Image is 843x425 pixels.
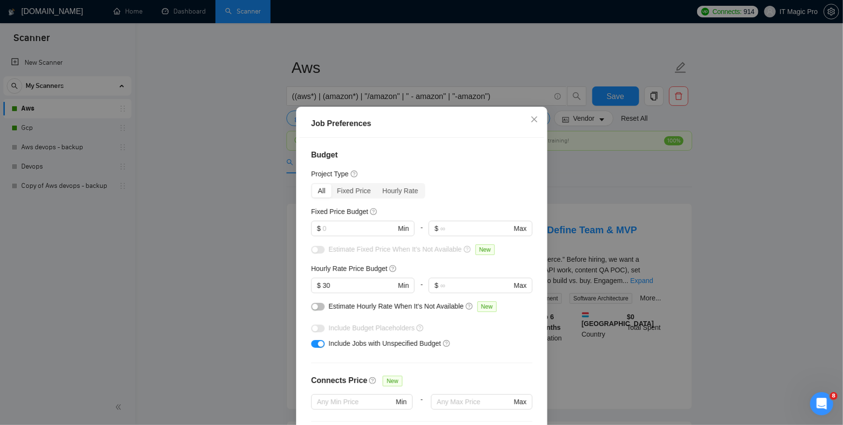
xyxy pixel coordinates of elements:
[412,394,430,421] div: -
[514,280,526,291] span: Max
[396,397,407,407] span: Min
[317,280,321,291] span: $
[350,170,358,177] span: question-circle
[317,223,321,234] span: $
[311,169,349,179] h5: Project Type
[329,340,441,347] span: Include Jobs with Unspecified Budget
[311,263,387,274] h5: Hourly Rate Price Budget
[383,376,402,386] span: New
[414,221,429,244] div: -
[389,264,397,272] span: question-circle
[311,118,532,129] div: Job Preferences
[463,245,471,253] span: question-circle
[329,302,464,310] span: Estimate Hourly Rate When It’s Not Available
[434,280,438,291] span: $
[398,280,409,291] span: Min
[311,149,532,161] h4: Budget
[398,223,409,234] span: Min
[331,184,376,198] div: Fixed Price
[414,278,429,301] div: -
[475,244,494,255] span: New
[312,184,331,198] div: All
[443,339,450,347] span: question-circle
[477,301,496,312] span: New
[311,375,367,386] h4: Connects Price
[440,280,512,291] input: ∞
[521,107,547,133] button: Close
[830,392,838,400] span: 8
[329,245,462,253] span: Estimate Fixed Price When It’s Not Available
[370,207,378,215] span: question-circle
[440,223,512,234] input: ∞
[329,324,414,332] span: Include Budget Placeholders
[317,397,394,407] input: Any Min Price
[311,206,368,217] h5: Fixed Price Budget
[530,115,538,123] span: close
[322,280,396,291] input: 0
[376,184,424,198] div: Hourly Rate
[514,223,526,234] span: Max
[465,302,473,310] span: question-circle
[322,223,396,234] input: 0
[810,392,833,415] iframe: Intercom live chat
[369,376,377,384] span: question-circle
[434,223,438,234] span: $
[514,397,526,407] span: Max
[416,324,424,331] span: question-circle
[437,397,512,407] input: Any Max Price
